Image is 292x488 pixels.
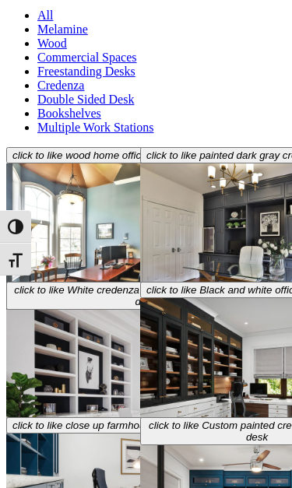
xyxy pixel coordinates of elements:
span: click to like close up farmhouse walnut desk [12,420,214,431]
span: click to like White credenza with black back and matching desk [14,284,278,307]
a: Bookshelves [37,107,101,120]
a: Multiple Work Stations [37,121,154,134]
a: All [37,9,53,22]
a: Wood [37,37,67,50]
a: Credenza [37,79,84,92]
button: click to like wood home office [6,147,153,163]
button: click to like White credenza with black back and matching desk [6,282,286,310]
a: Melamine [37,23,88,36]
a: Commercial Spaces [37,51,137,64]
a: Double Sided Desk [37,93,134,106]
span: click to like wood home office [12,149,147,161]
img: White credenza with black back and matching desk [6,310,240,465]
button: click to like close up farmhouse walnut desk [6,417,220,434]
img: wood home office [6,163,240,319]
a: Freestanding Desks [37,65,135,78]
